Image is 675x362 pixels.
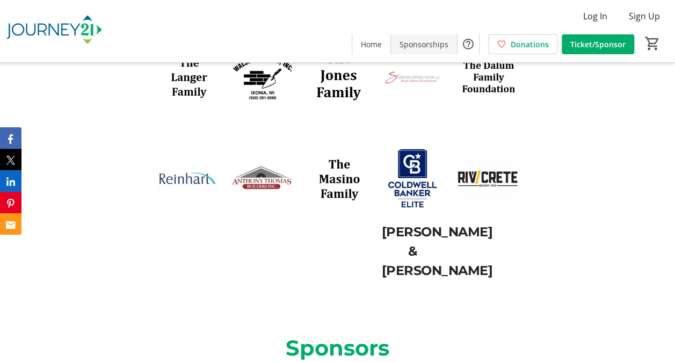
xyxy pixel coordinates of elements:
img: logo [156,147,219,209]
p: [PERSON_NAME] & [PERSON_NAME] [381,222,444,280]
button: Log In [575,8,616,25]
a: Donations [488,34,557,54]
span: Sign Up [629,10,660,23]
a: Sponsorships [391,34,457,54]
img: <p>Jon &amp; Lucine Spheeris</p> logo [381,147,444,209]
img: logo [307,47,369,109]
a: Ticket/Sponsor [562,34,634,54]
button: Help [458,33,479,55]
button: Cart [643,34,662,53]
img: logo [456,147,519,209]
img: logo [456,47,519,109]
span: Log In [583,10,607,23]
span: Ticket/Sponsor [570,39,626,50]
img: Journey21's Logo [6,4,102,58]
img: logo [307,147,369,209]
span: Home [361,39,382,50]
a: Home [352,34,390,54]
img: logo [231,147,294,209]
button: Sign Up [620,8,669,25]
span: Donations [511,39,549,50]
img: logo [156,47,219,109]
span: Sponsorships [400,39,448,50]
img: logo [231,47,294,109]
img: logo [381,47,444,109]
